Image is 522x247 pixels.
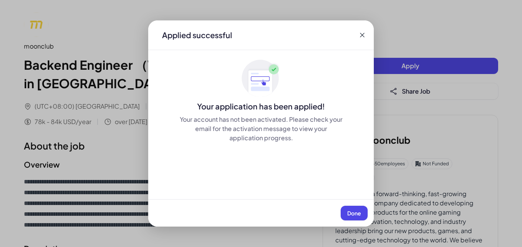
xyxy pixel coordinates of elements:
[148,101,374,112] div: Your application has been applied!
[179,115,343,143] div: Your account has not been activated. Please check your email for the activation message to view y...
[242,59,280,98] img: ApplyedMaskGroup3.svg
[162,30,232,40] div: Applied successful
[341,206,368,220] button: Done
[347,210,361,217] span: Done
